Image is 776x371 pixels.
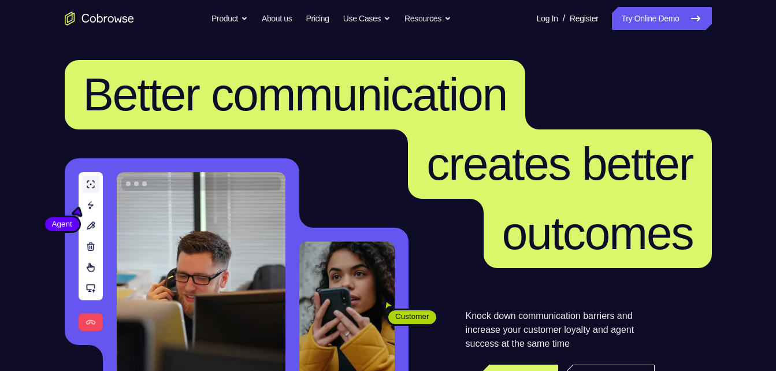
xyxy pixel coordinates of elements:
[612,7,711,30] a: Try Online Demo
[343,7,391,30] button: Use Cases
[426,138,693,190] span: creates better
[404,7,451,30] button: Resources
[502,207,693,259] span: outcomes
[262,7,292,30] a: About us
[537,7,558,30] a: Log In
[570,7,598,30] a: Register
[466,309,655,351] p: Knock down communication barriers and increase your customer loyalty and agent success at the sam...
[306,7,329,30] a: Pricing
[65,12,134,25] a: Go to the home page
[563,12,565,25] span: /
[211,7,248,30] button: Product
[83,69,507,120] span: Better communication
